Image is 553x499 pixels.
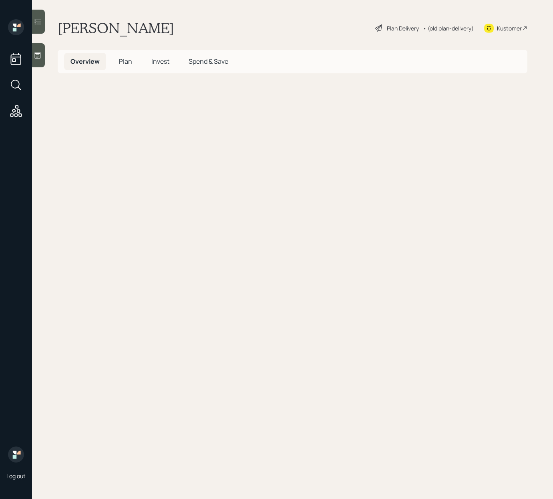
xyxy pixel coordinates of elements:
[70,57,100,66] span: Overview
[423,24,474,32] div: • (old plan-delivery)
[151,57,169,66] span: Invest
[6,472,26,480] div: Log out
[8,446,24,463] img: retirable_logo.png
[58,19,174,37] h1: [PERSON_NAME]
[497,24,522,32] div: Kustomer
[189,57,228,66] span: Spend & Save
[119,57,132,66] span: Plan
[387,24,419,32] div: Plan Delivery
